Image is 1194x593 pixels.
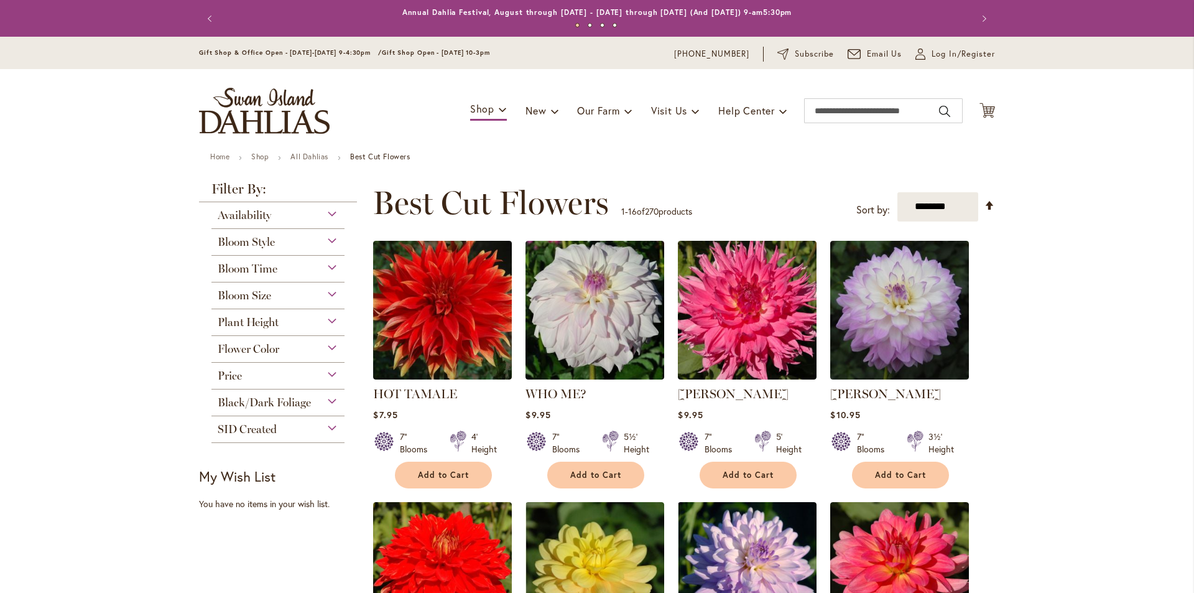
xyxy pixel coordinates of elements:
a: store logo [199,88,330,134]
button: 4 of 4 [613,23,617,27]
div: 5½' Height [624,431,649,455]
img: Who Me? [525,241,664,380]
a: Home [210,152,229,161]
span: Add to Cart [723,470,774,480]
a: Log In/Register [915,48,995,60]
strong: Best Cut Flowers [350,152,410,161]
span: SID Created [218,423,277,436]
a: All Dahlias [290,152,328,161]
span: $10.95 [830,409,860,421]
span: 16 [628,205,637,217]
span: Bloom Time [218,262,277,276]
a: [PHONE_NUMBER] [674,48,749,60]
span: Bloom Style [218,235,275,249]
div: 3½' Height [928,431,954,455]
span: Bloom Size [218,289,271,302]
a: Shop [251,152,269,161]
a: HELEN RICHMOND [678,370,817,382]
button: Add to Cart [852,462,949,488]
img: MIKAYLA MIRANDA [830,241,969,380]
span: Best Cut Flowers [373,184,609,222]
a: Who Me? [525,370,664,382]
a: Subscribe [777,48,834,60]
button: Add to Cart [700,462,797,488]
span: New [525,104,546,117]
button: 2 of 4 [588,23,592,27]
a: HOT TAMALE [373,386,457,401]
div: 5' Height [776,431,802,455]
span: Price [218,369,242,383]
span: Gift Shop & Office Open - [DATE]-[DATE] 9-4:30pm / [199,49,382,57]
span: $7.95 [373,409,397,421]
button: 1 of 4 [575,23,580,27]
div: 7" Blooms [857,431,892,455]
strong: My Wish List [199,467,275,485]
button: Add to Cart [395,462,492,488]
a: WHO ME? [525,386,586,401]
a: MIKAYLA MIRANDA [830,370,969,382]
a: Hot Tamale [373,370,512,382]
span: 270 [645,205,659,217]
span: Flower Color [218,342,279,356]
strong: Filter By: [199,182,357,202]
a: [PERSON_NAME] [678,386,789,401]
span: Add to Cart [418,470,469,480]
span: Email Us [867,48,902,60]
span: Plant Height [218,315,279,329]
img: Hot Tamale [373,241,512,380]
span: Our Farm [577,104,619,117]
span: Visit Us [651,104,687,117]
span: 1 [621,205,625,217]
span: Gift Shop Open - [DATE] 10-3pm [382,49,490,57]
div: 7" Blooms [705,431,739,455]
div: 4' Height [471,431,497,455]
span: Black/Dark Foliage [218,396,311,409]
button: Add to Cart [547,462,644,488]
button: Next [970,6,995,31]
button: Previous [199,6,224,31]
a: Email Us [848,48,902,60]
span: Log In/Register [932,48,995,60]
span: Help Center [718,104,775,117]
span: Subscribe [795,48,834,60]
div: You have no items in your wish list. [199,498,365,510]
a: [PERSON_NAME] [830,386,941,401]
div: 7" Blooms [400,431,435,455]
span: $9.95 [678,409,703,421]
span: Shop [470,102,494,115]
span: Add to Cart [875,470,926,480]
label: Sort by: [856,198,890,222]
span: $9.95 [525,409,550,421]
span: Add to Cart [570,470,621,480]
button: 3 of 4 [600,23,604,27]
div: 7" Blooms [552,431,587,455]
a: Annual Dahlia Festival, August through [DATE] - [DATE] through [DATE] (And [DATE]) 9-am5:30pm [402,7,792,17]
p: - of products [621,202,692,222]
span: Availability [218,208,271,222]
img: HELEN RICHMOND [678,241,817,380]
